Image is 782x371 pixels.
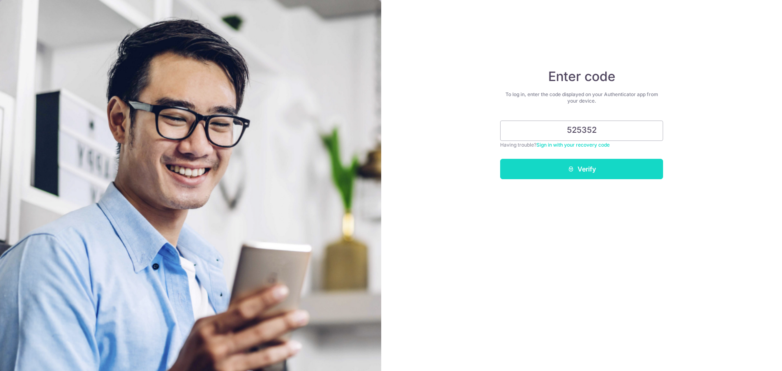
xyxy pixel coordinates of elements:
h4: Enter code [500,68,663,85]
div: Having trouble? [500,141,663,149]
a: Sign in with your recovery code [536,142,610,148]
button: Verify [500,159,663,179]
input: Enter 6 digit code [500,121,663,141]
div: To log in, enter the code displayed on your Authenticator app from your device. [500,91,663,104]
